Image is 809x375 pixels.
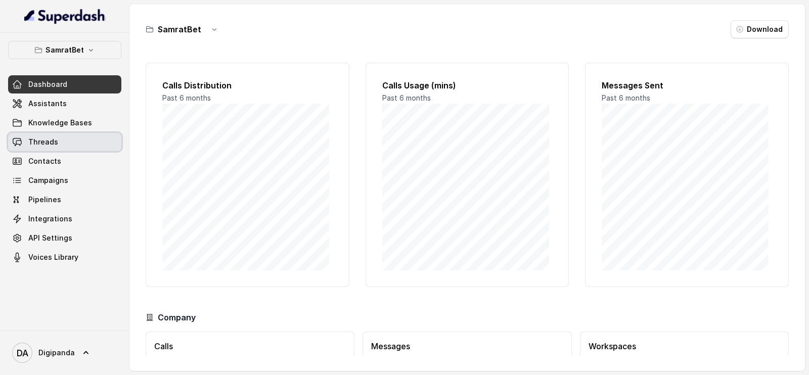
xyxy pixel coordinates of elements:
[162,79,333,91] h2: Calls Distribution
[602,93,650,102] span: Past 6 months
[8,248,121,266] a: Voices Library
[28,79,67,89] span: Dashboard
[46,44,84,56] p: SamratBet
[28,137,58,147] span: Threads
[8,41,121,59] button: SamratBet
[28,175,68,185] span: Campaigns
[8,229,121,247] a: API Settings
[162,93,211,102] span: Past 6 months
[28,252,78,262] span: Voices Library
[371,340,563,352] h3: Messages
[8,191,121,209] a: Pipelines
[602,79,772,91] h2: Messages Sent
[28,195,61,205] span: Pipelines
[28,156,61,166] span: Contacts
[8,152,121,170] a: Contacts
[17,348,28,358] text: DA
[382,93,431,102] span: Past 6 months
[28,233,72,243] span: API Settings
[8,210,121,228] a: Integrations
[158,311,196,323] h3: Company
[38,348,75,358] span: Digipanda
[8,171,121,190] a: Campaigns
[731,20,789,38] button: Download
[28,118,92,128] span: Knowledge Bases
[8,133,121,151] a: Threads
[8,75,121,93] a: Dashboard
[589,340,780,352] h3: Workspaces
[8,114,121,132] a: Knowledge Bases
[28,214,72,224] span: Integrations
[8,339,121,367] a: Digipanda
[154,340,346,352] h3: Calls
[158,23,201,35] h3: SamratBet
[28,99,67,109] span: Assistants
[24,8,106,24] img: light.svg
[8,95,121,113] a: Assistants
[382,79,553,91] h2: Calls Usage (mins)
